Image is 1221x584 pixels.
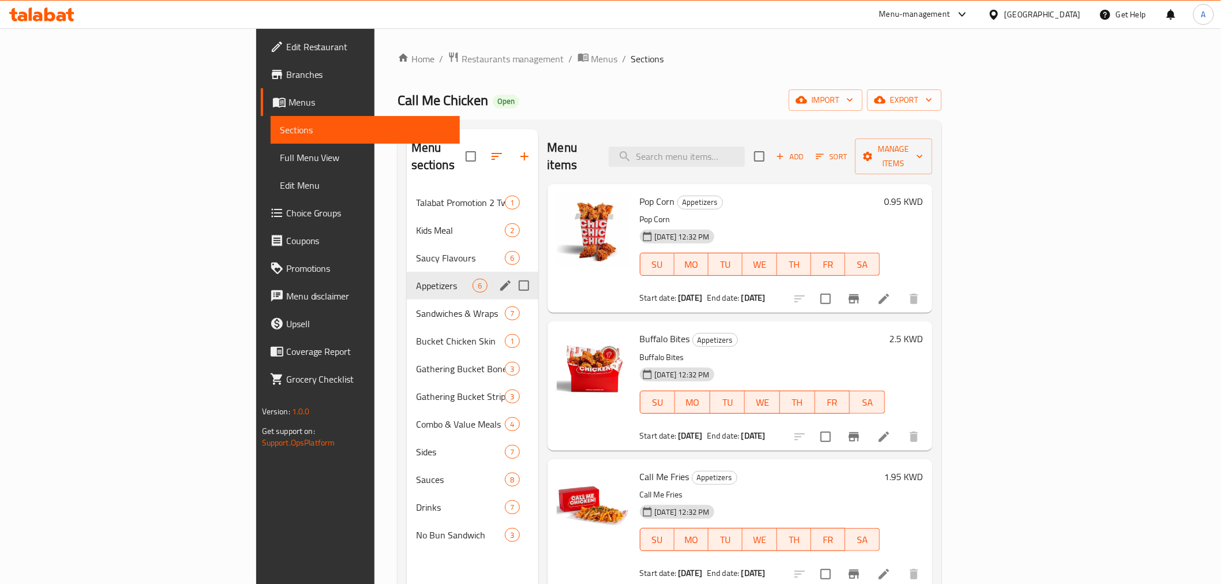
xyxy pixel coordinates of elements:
[885,469,923,485] h6: 1.95 KWD
[798,93,853,107] span: import
[416,445,505,459] div: Sides
[557,469,631,542] img: Call Me Fries
[261,227,460,254] a: Coupons
[505,364,519,375] span: 3
[640,193,675,210] span: Pop Corn
[640,391,676,414] button: SU
[777,528,811,551] button: TH
[407,438,538,466] div: Sides7
[680,394,706,411] span: MO
[707,290,739,305] span: End date:
[675,391,710,414] button: MO
[407,410,538,438] div: Combo & Value Meals4
[747,531,772,548] span: WE
[286,40,451,54] span: Edit Restaurant
[416,390,505,403] span: Gathering Bucket Strips
[505,530,519,541] span: 3
[407,355,538,383] div: Gathering Bucket Bone In3
[505,253,519,264] span: 6
[840,285,868,313] button: Branch-specific-item
[650,369,714,380] span: [DATE] 12:32 PM
[678,196,722,209] span: Appetizers
[505,308,519,319] span: 7
[505,306,519,320] div: items
[813,148,851,166] button: Sort
[511,143,538,170] button: Add section
[640,428,677,443] span: Start date:
[890,331,923,347] h6: 2.5 KWD
[850,531,875,548] span: SA
[505,419,519,430] span: 4
[640,330,690,347] span: Buffalo Bites
[416,306,505,320] div: Sandwiches & Wraps
[692,471,737,484] span: Appetizers
[416,417,505,431] span: Combo & Value Meals
[679,256,704,273] span: MO
[693,334,737,347] span: Appetizers
[271,144,460,171] a: Full Menu View
[840,423,868,451] button: Branch-specific-item
[416,196,505,209] div: Talabat Promotion 2 Twister
[879,8,950,21] div: Menu-management
[782,256,807,273] span: TH
[650,507,714,518] span: [DATE] 12:32 PM
[741,290,766,305] b: [DATE]
[1201,8,1206,21] span: A
[286,345,451,358] span: Coverage Report
[855,138,932,174] button: Manage items
[286,68,451,81] span: Branches
[640,350,885,365] p: Buffalo Bites
[885,193,923,209] h6: 0.95 KWD
[473,279,487,293] div: items
[505,500,519,514] div: items
[678,566,702,581] b: [DATE]
[398,51,942,66] nav: breadcrumb
[675,528,709,551] button: MO
[747,144,771,169] span: Select section
[1005,8,1081,21] div: [GEOGRAPHIC_DATA]
[679,531,704,548] span: MO
[416,528,505,542] div: No Bun Sandwich
[459,144,483,169] span: Select all sections
[505,196,519,209] div: items
[505,473,519,486] div: items
[407,272,538,300] div: Appetizers6edit
[261,199,460,227] a: Choice Groups
[678,428,702,443] b: [DATE]
[271,171,460,199] a: Edit Menu
[280,178,451,192] span: Edit Menu
[416,223,505,237] span: Kids Meal
[816,531,841,548] span: FR
[750,394,776,411] span: WE
[777,253,811,276] button: TH
[407,216,538,244] div: Kids Meal2
[261,338,460,365] a: Coverage Report
[483,143,511,170] span: Sort sections
[710,391,746,414] button: TU
[789,89,863,111] button: import
[505,417,519,431] div: items
[743,253,777,276] button: WE
[845,528,879,551] button: SA
[709,253,743,276] button: TU
[845,253,879,276] button: SA
[416,500,505,514] span: Drinks
[814,425,838,449] span: Select to update
[741,428,766,443] b: [DATE]
[877,292,891,306] a: Edit menu item
[262,404,290,419] span: Version:
[416,279,473,293] span: Appetizers
[407,327,538,355] div: Bucket Chicken Skin1
[900,285,928,313] button: delete
[747,256,772,273] span: WE
[850,391,885,414] button: SA
[640,566,677,581] span: Start date:
[713,531,738,548] span: TU
[771,148,808,166] button: Add
[816,256,841,273] span: FR
[569,52,573,66] li: /
[505,391,519,402] span: 3
[640,528,675,551] button: SU
[785,394,811,411] span: TH
[677,196,723,209] div: Appetizers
